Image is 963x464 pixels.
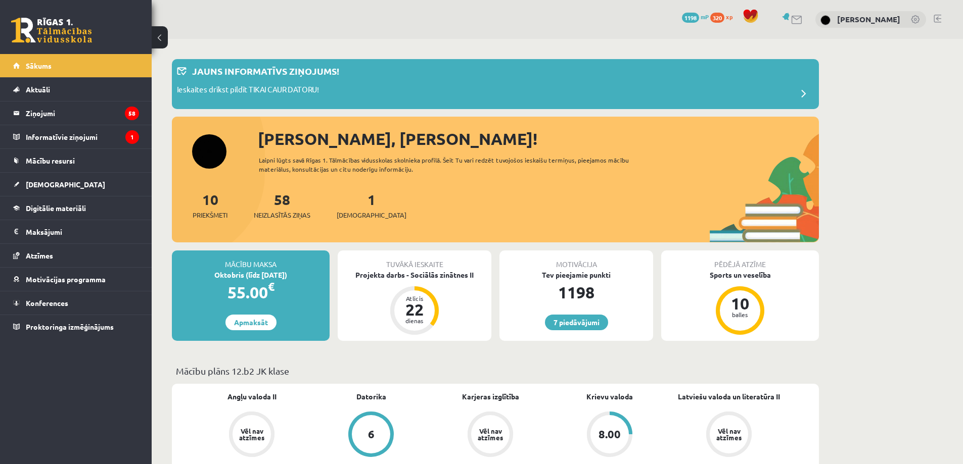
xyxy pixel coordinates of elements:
[13,291,139,315] a: Konferences
[13,149,139,172] a: Mācību resursi
[26,251,53,260] span: Atzīmes
[338,270,491,280] div: Projekta darbs - Sociālās zinātnes II
[725,312,755,318] div: balles
[225,315,277,330] a: Apmaksāt
[26,61,52,70] span: Sākums
[820,15,831,25] img: Anastasija Oblate
[710,13,738,21] a: 320 xp
[337,190,406,220] a: 1[DEMOGRAPHIC_DATA]
[172,280,330,304] div: 55.00
[13,125,139,148] a: Informatīvie ziņojumi1
[399,301,430,318] div: 22
[682,13,709,21] a: 1198 mP
[193,210,227,220] span: Priekšmeti
[26,322,114,331] span: Proktoringa izmēģinājums
[26,203,86,213] span: Digitālie materiāli
[13,101,139,125] a: Ziņojumi58
[550,411,669,459] a: 8.00
[13,196,139,220] a: Digitālie materiāli
[11,18,92,43] a: Rīgas 1. Tālmācības vidusskola
[545,315,608,330] a: 7 piedāvājumi
[715,428,743,441] div: Vēl nav atzīmes
[13,268,139,291] a: Motivācijas programma
[311,411,431,459] a: 6
[338,250,491,270] div: Tuvākā ieskaite
[338,270,491,336] a: Projekta darbs - Sociālās zinātnes II Atlicis 22 dienas
[678,391,780,402] a: Latviešu valoda un literatūra II
[26,298,68,307] span: Konferences
[172,250,330,270] div: Mācību maksa
[701,13,709,21] span: mP
[13,78,139,101] a: Aktuāli
[599,429,621,440] div: 8.00
[399,318,430,324] div: dienas
[177,84,319,98] p: Ieskaites drīkst pildīt TIKAI CAUR DATORU!
[476,428,505,441] div: Vēl nav atzīmes
[258,127,819,151] div: [PERSON_NAME], [PERSON_NAME]!
[337,210,406,220] span: [DEMOGRAPHIC_DATA]
[13,244,139,267] a: Atzīmes
[669,411,789,459] a: Vēl nav atzīmes
[26,156,75,165] span: Mācību resursi
[192,64,339,78] p: Jauns informatīvs ziņojums!
[710,13,724,23] span: 320
[125,107,139,120] i: 58
[254,210,310,220] span: Neizlasītās ziņas
[368,429,375,440] div: 6
[26,180,105,189] span: [DEMOGRAPHIC_DATA]
[725,295,755,312] div: 10
[837,14,900,24] a: [PERSON_NAME]
[661,270,819,336] a: Sports un veselība 10 balles
[13,220,139,243] a: Maksājumi
[26,125,139,148] legend: Informatīvie ziņojumi
[26,220,139,243] legend: Maksājumi
[499,270,653,280] div: Tev pieejamie punkti
[13,54,139,77] a: Sākums
[13,315,139,338] a: Proktoringa izmēģinājums
[177,64,814,104] a: Jauns informatīvs ziņojums! Ieskaites drīkst pildīt TIKAI CAUR DATORU!
[586,391,633,402] a: Krievu valoda
[238,428,266,441] div: Vēl nav atzīmes
[431,411,550,459] a: Vēl nav atzīmes
[462,391,519,402] a: Karjeras izglītība
[172,270,330,280] div: Oktobris (līdz [DATE])
[254,190,310,220] a: 58Neizlasītās ziņas
[176,364,815,378] p: Mācību plāns 12.b2 JK klase
[259,156,647,174] div: Laipni lūgts savā Rīgas 1. Tālmācības vidusskolas skolnieka profilā. Šeit Tu vari redzēt tuvojošo...
[26,101,139,125] legend: Ziņojumi
[499,250,653,270] div: Motivācija
[268,279,274,294] span: €
[227,391,277,402] a: Angļu valoda II
[356,391,386,402] a: Datorika
[26,275,106,284] span: Motivācijas programma
[125,130,139,144] i: 1
[399,295,430,301] div: Atlicis
[682,13,699,23] span: 1198
[499,280,653,304] div: 1198
[13,173,139,196] a: [DEMOGRAPHIC_DATA]
[193,190,227,220] a: 10Priekšmeti
[661,270,819,280] div: Sports un veselība
[661,250,819,270] div: Pēdējā atzīme
[192,411,311,459] a: Vēl nav atzīmes
[726,13,732,21] span: xp
[26,85,50,94] span: Aktuāli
